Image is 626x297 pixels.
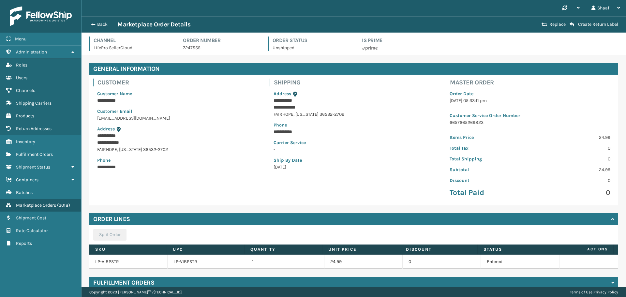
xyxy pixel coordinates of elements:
span: Address [274,91,291,97]
p: Customer Service Order Number [450,112,610,119]
span: Reports [16,241,32,246]
p: Copyright 2023 [PERSON_NAME]™ v [TECHNICAL_ID] [89,287,182,297]
p: Phone [274,122,434,128]
h4: Order Number [183,37,260,44]
span: Users [16,75,27,81]
span: Inventory [16,139,35,144]
span: Return Addresses [16,126,52,131]
h4: Order Lines [93,215,130,223]
span: Shipping Carriers [16,100,52,106]
p: 0 [534,145,610,152]
h4: Shipping [274,79,438,86]
button: Create Return Label [568,22,620,27]
p: Unshipped [273,44,350,51]
span: Roles [16,62,27,68]
p: LifePro SellerCloud [94,44,171,51]
span: Channels [16,88,35,93]
p: [EMAIL_ADDRESS][DOMAIN_NAME] [97,115,258,122]
label: Quantity [250,246,316,252]
label: Discount [406,246,471,252]
p: Items Price [450,134,526,141]
span: Products [16,113,34,119]
h4: Order Status [273,37,350,44]
p: 0 [534,156,610,162]
span: Shipment Status [16,164,50,170]
span: Shipment Cost [16,215,46,221]
div: | [570,287,618,297]
span: Administration [16,49,47,55]
span: Actions [557,244,612,255]
p: 24.99 [534,166,610,173]
h4: Fulfillment Orders [93,279,154,287]
a: Privacy Policy [593,290,618,294]
p: Customer Name [97,90,258,97]
p: 6657665269823 [450,119,610,126]
td: 1 [246,255,324,269]
a: Terms of Use [570,290,592,294]
p: Order Date [450,90,610,97]
td: 0 [403,255,481,269]
p: 7247555 [183,44,260,51]
i: Replace [542,22,547,27]
p: Customer Email [97,108,258,115]
p: Phone [97,157,258,164]
h4: Master Order [450,79,614,86]
h4: General Information [89,63,618,75]
p: 0 [534,177,610,184]
p: [DATE] 05:33:11 pm [450,97,610,104]
label: SKU [95,246,161,252]
p: FAIRHOPE , [US_STATE] 36532-2702 [274,111,434,118]
p: 24.99 [534,134,610,141]
span: Rate Calculator [16,228,48,233]
p: Carrier Service [274,139,434,146]
p: - [274,146,434,153]
button: Split Order [93,229,127,241]
p: Ship By Date [274,157,434,164]
p: [DATE] [274,164,434,171]
p: Discount [450,177,526,184]
p: FAIRHOPE , [US_STATE] 36532-2702 [97,146,258,153]
p: Total Shipping [450,156,526,162]
a: LP-VIBPSTR [95,259,119,264]
p: Subtotal [450,166,526,173]
span: Fulfillment Orders [16,152,53,157]
p: 0 [534,188,610,198]
p: Total Paid [450,188,526,198]
label: Unit Price [328,246,394,252]
h4: Channel [94,37,171,44]
span: Marketplace Orders [16,202,56,208]
button: Replace [540,22,568,27]
h4: Is Prime [362,37,439,44]
i: Create Return Label [570,22,574,27]
span: Containers [16,177,38,183]
span: ( 3018 ) [57,202,70,208]
label: Status [484,246,549,252]
span: Batches [16,190,33,195]
span: Address [97,126,115,132]
h4: Customer [97,79,262,86]
p: Total Tax [450,145,526,152]
label: UPC [173,246,238,252]
td: 24.99 [324,255,403,269]
td: Entered [481,255,559,269]
td: LP-VIBPSTR [168,255,246,269]
button: Back [87,22,117,27]
h3: Marketplace Order Details [117,21,190,28]
span: Menu [15,36,26,42]
img: logo [10,7,72,26]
